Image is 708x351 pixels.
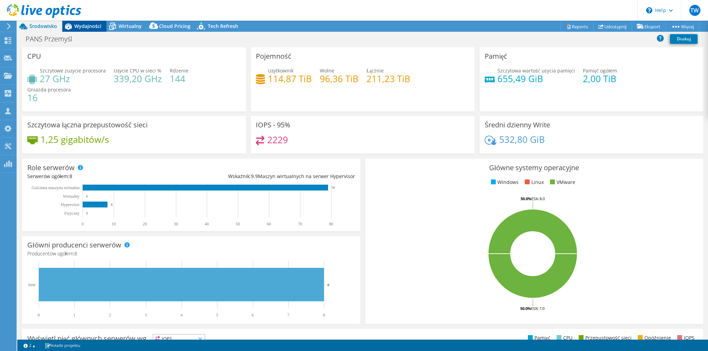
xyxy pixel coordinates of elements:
[583,67,617,74] span: Pamięć ogółem
[191,173,355,180] div: Wskaźnik: Maszyn wirtualnych na serwer Hypervisor
[267,222,271,226] text: 60
[370,164,698,172] h3: Główne systemy operacyjne
[74,250,77,257] span: 8
[27,94,71,101] h4: 16
[82,222,84,226] text: 0
[22,35,83,43] h1: PANS Przemyśl
[520,306,531,311] tspan: 50.0%
[27,86,71,93] span: Gniazda procesora
[236,222,240,226] text: 50
[332,186,335,189] text: 79
[73,313,75,318] text: 1
[497,75,575,82] h4: 655,49 GiB
[109,313,111,318] text: 2
[174,222,178,226] text: 30
[40,75,106,82] h4: 27 GHz
[170,67,188,74] span: Rdzenie
[329,222,333,226] text: 80
[548,178,575,186] li: VMware
[28,282,36,287] text: Inne
[676,334,695,342] li: IOPS
[27,52,41,60] h3: CPU
[531,306,544,311] tspan: ESXi 7.0
[256,52,291,60] h3: Pojemność
[323,313,325,318] text: 8
[40,136,109,143] h4: 1,25 gigabitów/s
[560,21,594,32] a: Reports
[665,21,699,32] a: Więcej
[489,178,519,186] li: Windows
[320,67,334,74] span: Wolne
[205,222,209,226] text: 40
[526,334,550,342] li: Pamięć
[268,67,294,74] span: Użytkownik
[670,34,698,44] a: Drukuj
[27,121,148,129] h3: Szczytowa łączna przepustowość sieci
[485,52,507,60] h3: Pamięć
[216,313,218,318] text: 5
[636,334,671,342] li: Opóźnienie
[61,202,80,207] text: Hypervisor
[320,75,358,82] h4: 96,36 TiB
[159,23,190,29] span: Cloud Pricing
[31,185,80,190] text: Gościnna maszyna wirtualna
[145,313,147,318] text: 3
[180,313,183,318] text: 4
[29,23,57,29] span: Środowisko
[521,196,531,201] tspan: 50.0%
[40,67,106,74] span: Szczytowe zużycie procesora
[27,250,355,257] h4: Producentów ogółem:
[27,164,75,172] h3: Role serwerów
[27,173,191,180] div: Serwerów ogółem:
[86,212,88,215] text: 0
[86,195,88,198] text: 0
[497,67,575,74] span: Szczytowa wartość użycia pamięci
[208,23,238,29] span: Tech Refresh
[298,222,302,226] text: 70
[170,75,188,82] h4: 144
[64,211,80,216] text: Fizyczny
[114,67,161,74] span: Użycie CPU w sieci %
[593,21,632,32] a: Udostępnij
[267,136,288,144] h4: 2229
[74,23,101,29] span: Wydajności
[27,241,121,249] h3: Główni producenci serwerów
[69,173,72,179] span: 8
[531,196,545,201] tspan: ESXi 8.0
[583,75,617,82] h4: 2,00 TiB
[143,222,147,226] text: 20
[112,222,116,226] text: 10
[689,5,700,16] span: TW
[366,75,410,82] h4: 211,23 TiB
[63,194,80,199] text: Wirtualny
[287,313,289,318] text: 7
[327,283,329,287] text: 8
[119,23,142,29] span: Wirtualny
[555,334,572,342] li: CPU
[153,334,205,343] span: IOPS
[485,121,550,129] h3: Średni dzienny Write
[19,341,40,350] a: 2
[40,341,85,350] a: Notatki projektu
[111,203,113,206] text: 8
[523,178,544,186] li: Linux
[256,121,290,129] h3: IOPS - 95%
[499,136,545,143] h4: 532,80 GiB
[38,313,40,318] text: 0
[252,313,254,318] text: 6
[577,334,632,342] li: Przepustowość sieci
[366,67,384,74] span: Łącznie
[646,7,652,13] svg: \n
[268,75,312,82] h4: 114,87 TiB
[114,75,162,82] h4: 339,20 GHz
[632,21,666,32] a: Eksport
[251,173,258,179] span: 9.9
